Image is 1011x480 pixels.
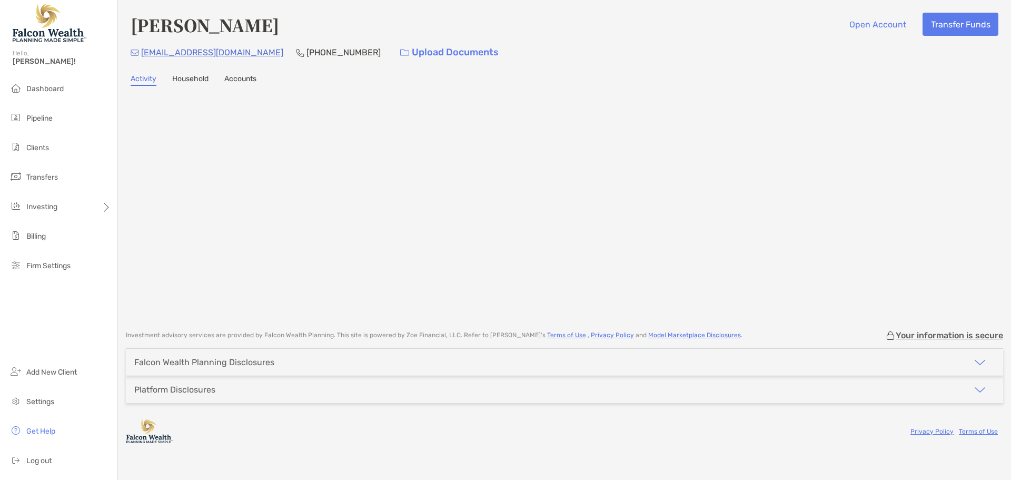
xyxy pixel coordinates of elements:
a: Privacy Policy [591,331,634,339]
span: Transfers [26,173,58,182]
img: pipeline icon [9,111,22,124]
button: Open Account [841,13,914,36]
img: company logo [126,419,173,443]
span: Dashboard [26,84,64,93]
span: Firm Settings [26,261,71,270]
img: button icon [400,49,409,56]
span: Billing [26,232,46,241]
span: Pipeline [26,114,53,123]
div: Platform Disclosures [134,385,215,395]
a: Privacy Policy [910,428,954,435]
img: settings icon [9,395,22,407]
a: Model Marketplace Disclosures [648,331,741,339]
a: Household [172,74,209,86]
p: [EMAIL_ADDRESS][DOMAIN_NAME] [141,46,283,59]
p: Your information is secure [896,330,1003,340]
img: investing icon [9,200,22,212]
a: Upload Documents [393,41,506,64]
img: Phone Icon [296,48,304,57]
span: Add New Client [26,368,77,377]
span: Log out [26,456,52,465]
img: Email Icon [131,50,139,56]
div: Falcon Wealth Planning Disclosures [134,357,274,367]
span: Investing [26,202,57,211]
img: transfers icon [9,170,22,183]
a: Terms of Use [959,428,998,435]
span: [PERSON_NAME]! [13,57,111,66]
h4: [PERSON_NAME] [131,13,279,37]
img: get-help icon [9,424,22,437]
img: dashboard icon [9,82,22,94]
img: firm-settings icon [9,259,22,271]
a: Activity [131,74,156,86]
img: clients icon [9,141,22,153]
button: Transfer Funds [923,13,998,36]
img: logout icon [9,454,22,466]
p: Investment advisory services are provided by Falcon Wealth Planning . This site is powered by Zoe... [126,331,742,339]
a: Accounts [224,74,256,86]
span: Get Help [26,427,55,436]
img: billing icon [9,229,22,242]
p: [PHONE_NUMBER] [306,46,381,59]
img: icon arrow [974,384,986,396]
img: Falcon Wealth Planning Logo [13,4,86,42]
span: Clients [26,143,49,152]
span: Settings [26,397,54,406]
img: icon arrow [974,356,986,369]
img: add_new_client icon [9,365,22,378]
a: Terms of Use [547,331,586,339]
